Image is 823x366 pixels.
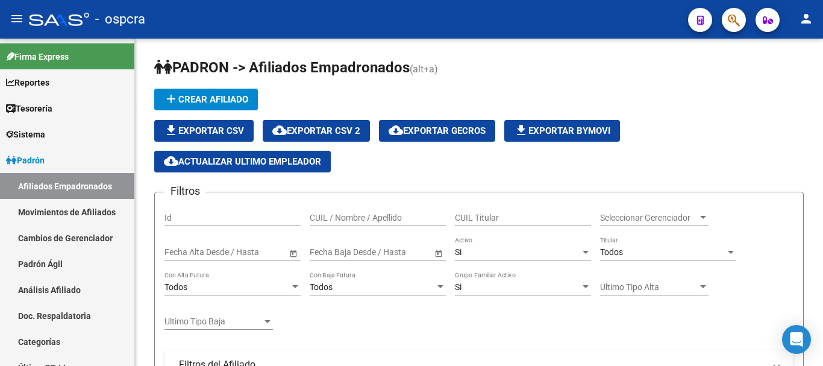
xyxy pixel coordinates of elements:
span: Tesorería [6,102,52,115]
button: Open calendar [432,247,445,259]
input: Start date [310,247,347,257]
mat-icon: file_download [514,123,528,137]
button: Exportar CSV 2 [263,120,370,142]
button: Exportar GECROS [379,120,495,142]
span: Seleccionar Gerenciador [600,213,698,223]
span: Sistema [6,128,45,141]
span: Firma Express [6,50,69,63]
span: Exportar GECROS [389,125,486,136]
span: Todos [600,247,623,257]
span: PADRON -> Afiliados Empadronados [154,59,410,76]
span: Ultimo Tipo Baja [164,317,262,327]
mat-icon: file_download [164,123,178,137]
span: Actualizar ultimo Empleador [164,156,321,167]
span: Ultimo Tipo Alta [600,282,698,292]
span: Todos [164,282,187,292]
span: Si [455,282,462,292]
mat-icon: cloud_download [389,123,403,137]
button: Crear Afiliado [154,89,258,110]
span: - ospcra [95,6,145,33]
span: Si [455,247,462,257]
span: Reportes [6,76,49,89]
button: Open calendar [287,247,299,259]
mat-icon: person [799,11,813,26]
input: Start date [164,247,202,257]
span: Exportar Bymovi [514,125,610,136]
span: Crear Afiliado [164,94,248,105]
button: Exportar Bymovi [504,120,620,142]
mat-icon: cloud_download [164,154,178,168]
span: Padrón [6,154,45,167]
span: Exportar CSV [164,125,244,136]
button: Actualizar ultimo Empleador [154,151,331,172]
div: Open Intercom Messenger [782,325,811,354]
h3: Filtros [164,183,206,200]
button: Exportar CSV [154,120,254,142]
input: End date [357,247,416,257]
span: Exportar CSV 2 [272,125,360,136]
mat-icon: menu [10,11,24,26]
mat-icon: cloud_download [272,123,287,137]
span: Todos [310,282,333,292]
input: End date [212,247,271,257]
mat-icon: add [164,92,178,106]
span: (alt+a) [410,63,438,75]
